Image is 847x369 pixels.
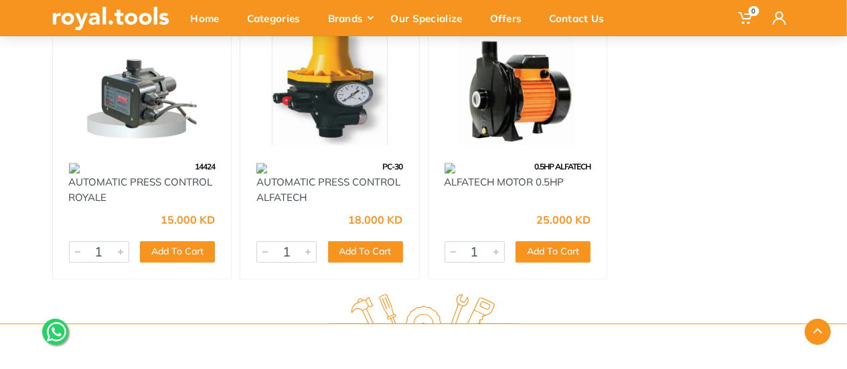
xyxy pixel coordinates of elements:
[65,29,220,145] img: Royal Tools - AUTOMATIC PRESS CONTROL ROYALE
[319,4,382,32] div: Brands
[256,175,400,204] a: AUTOMATIC PRESS CONTROL ALFATECH
[445,163,455,173] img: 150.webp
[540,4,623,32] div: Contact Us
[181,4,238,32] div: Home
[349,214,403,225] div: 18.000 KD
[52,7,169,30] img: royal.tools Logo
[238,4,319,32] div: Categories
[161,214,215,225] div: 15.000 KD
[441,29,595,145] img: Royal Tools - ALFATECH MOTOR 0.5HP
[481,4,540,32] div: Offers
[516,241,591,263] button: Add To Cart
[256,163,267,173] img: 150.webp
[534,161,591,171] span: 0.5HP ALFATECH
[252,29,407,145] img: Royal Tools - AUTOMATIC PRESS CONTROL ALFATECH
[383,161,403,171] span: PC-30
[140,241,215,263] button: Add To Cart
[382,4,481,32] div: Our Specialize
[536,214,591,225] div: 25.000 KD
[328,241,403,263] button: Add To Cart
[69,175,213,204] a: AUTOMATIC PRESS CONTROL ROYALE
[749,6,759,16] span: 0
[195,161,215,171] span: 14424
[445,175,564,188] a: ALFATECH MOTOR 0.5HP
[69,163,80,173] img: 150.webp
